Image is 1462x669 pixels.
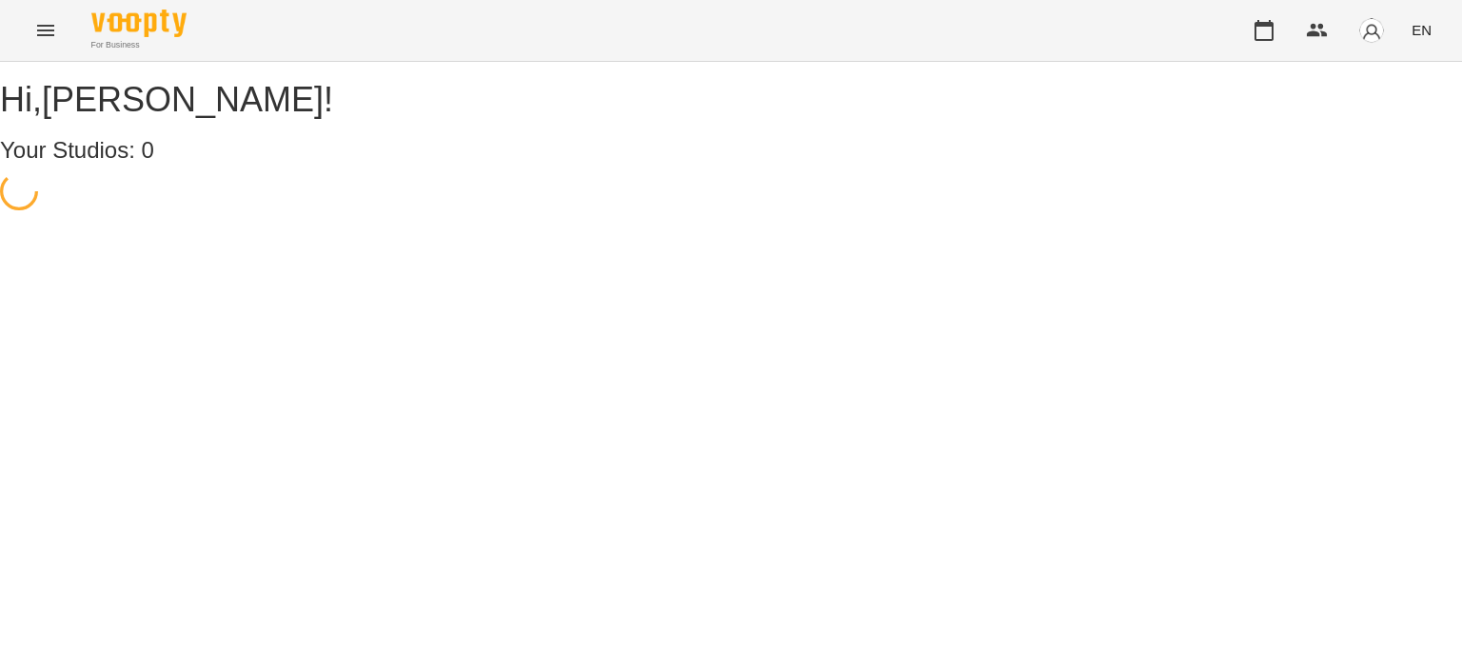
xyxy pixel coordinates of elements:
[91,10,187,37] img: Voopty Logo
[1358,17,1385,44] img: avatar_s.png
[1404,12,1439,48] button: EN
[142,137,154,163] span: 0
[1412,20,1432,40] span: EN
[91,39,187,51] span: For Business
[23,8,69,53] button: Menu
